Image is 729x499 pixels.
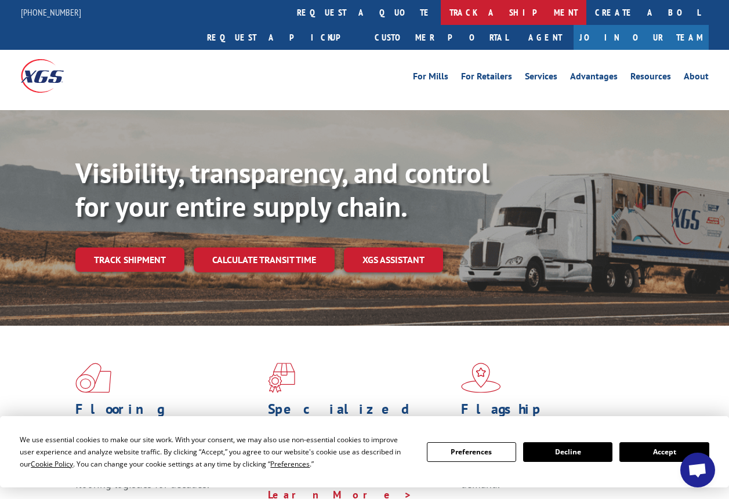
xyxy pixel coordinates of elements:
h1: Flooring Logistics Solutions [75,402,259,450]
div: Open chat [680,453,715,487]
button: Accept [619,442,709,462]
a: Request a pickup [198,25,366,50]
button: Preferences [427,442,516,462]
span: Cookie Policy [31,459,73,469]
a: Advantages [570,72,618,85]
a: Calculate transit time [194,247,335,272]
b: Visibility, transparency, and control for your entire supply chain. [75,155,489,224]
a: Resources [630,72,671,85]
span: Our agile distribution network gives you nationwide inventory management on demand. [461,450,643,491]
a: XGS ASSISTANT [344,247,443,272]
h1: Flagship Distribution Model [461,402,645,450]
div: We use essential cookies to make our site work. With your consent, we may also use non-essential ... [20,434,412,470]
span: As an industry carrier of choice, XGS has brought innovation and dedication to flooring logistics... [75,450,255,491]
span: Preferences [270,459,310,469]
button: Decline [523,442,612,462]
img: xgs-icon-total-supply-chain-intelligence-red [75,363,111,393]
a: [PHONE_NUMBER] [21,6,81,18]
a: For Retailers [461,72,512,85]
img: xgs-icon-flagship-distribution-model-red [461,363,501,393]
a: Agent [517,25,574,50]
a: Join Our Team [574,25,709,50]
a: Customer Portal [366,25,517,50]
h1: Specialized Freight Experts [268,402,452,436]
a: For Mills [413,72,448,85]
a: Services [525,72,557,85]
a: About [684,72,709,85]
a: Track shipment [75,247,184,272]
img: xgs-icon-focused-on-flooring-red [268,363,295,393]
